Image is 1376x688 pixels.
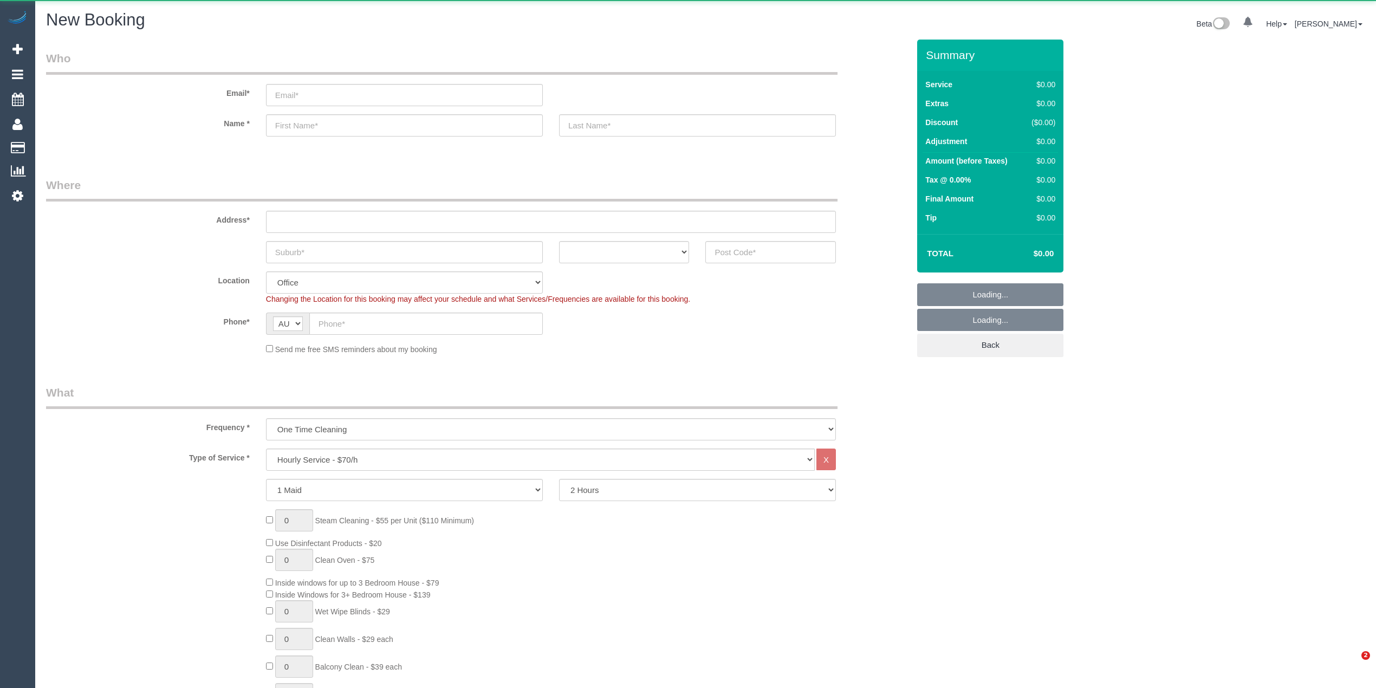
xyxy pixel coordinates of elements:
label: Name * [38,114,258,129]
label: Tip [925,212,937,223]
input: First Name* [266,114,543,137]
input: Email* [266,84,543,106]
a: Beta [1197,20,1230,28]
div: $0.00 [1027,155,1055,166]
img: New interface [1212,17,1230,31]
img: Automaid Logo [7,11,28,26]
h3: Summary [926,49,1058,61]
div: $0.00 [1027,193,1055,204]
input: Last Name* [559,114,836,137]
a: Back [917,334,1063,356]
span: Use Disinfectant Products - $20 [275,539,382,548]
div: $0.00 [1027,79,1055,90]
div: $0.00 [1027,98,1055,109]
legend: Who [46,50,838,75]
label: Type of Service * [38,449,258,463]
span: Inside windows for up to 3 Bedroom House - $79 [275,579,439,587]
span: New Booking [46,10,145,29]
label: Discount [925,117,958,128]
strong: Total [927,249,953,258]
a: Help [1266,20,1287,28]
span: Steam Cleaning - $55 per Unit ($110 Minimum) [315,516,474,525]
iframe: Intercom live chat [1339,651,1365,677]
span: Inside Windows for 3+ Bedroom House - $139 [275,590,431,599]
label: Email* [38,84,258,99]
span: Balcony Clean - $39 each [315,663,402,671]
label: Phone* [38,313,258,327]
legend: What [46,385,838,409]
label: Frequency * [38,418,258,433]
label: Service [925,79,952,90]
label: Final Amount [925,193,973,204]
label: Tax @ 0.00% [925,174,971,185]
span: Changing the Location for this booking may affect your schedule and what Services/Frequencies are... [266,295,690,303]
label: Adjustment [925,136,967,147]
h4: $0.00 [1001,249,1054,258]
label: Location [38,271,258,286]
span: Wet Wipe Blinds - $29 [315,607,390,616]
div: $0.00 [1027,174,1055,185]
input: Post Code* [705,241,836,263]
span: 2 [1361,651,1370,660]
a: [PERSON_NAME] [1295,20,1362,28]
label: Extras [925,98,949,109]
span: Clean Oven - $75 [315,556,375,564]
span: Clean Walls - $29 each [315,635,393,644]
span: Send me free SMS reminders about my booking [275,345,437,354]
div: ($0.00) [1027,117,1055,128]
div: $0.00 [1027,212,1055,223]
input: Suburb* [266,241,543,263]
label: Amount (before Taxes) [925,155,1007,166]
input: Phone* [309,313,543,335]
div: $0.00 [1027,136,1055,147]
label: Address* [38,211,258,225]
legend: Where [46,177,838,202]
